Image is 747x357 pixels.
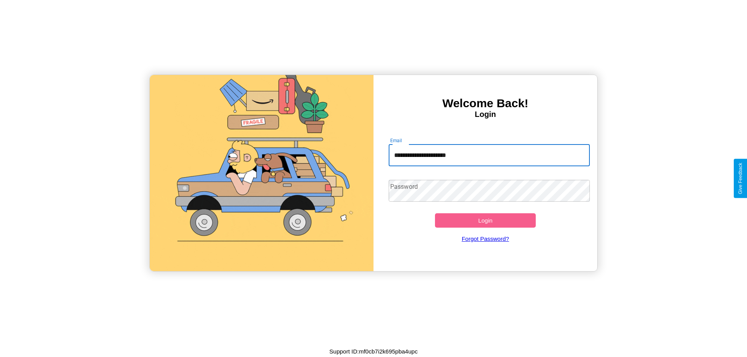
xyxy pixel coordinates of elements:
[150,75,373,271] img: gif
[385,228,586,250] a: Forgot Password?
[738,163,743,194] div: Give Feedback
[373,110,597,119] h4: Login
[373,97,597,110] h3: Welcome Back!
[390,137,402,144] label: Email
[330,346,418,357] p: Support ID: mf0cb7i2k695pba4upc
[435,213,536,228] button: Login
